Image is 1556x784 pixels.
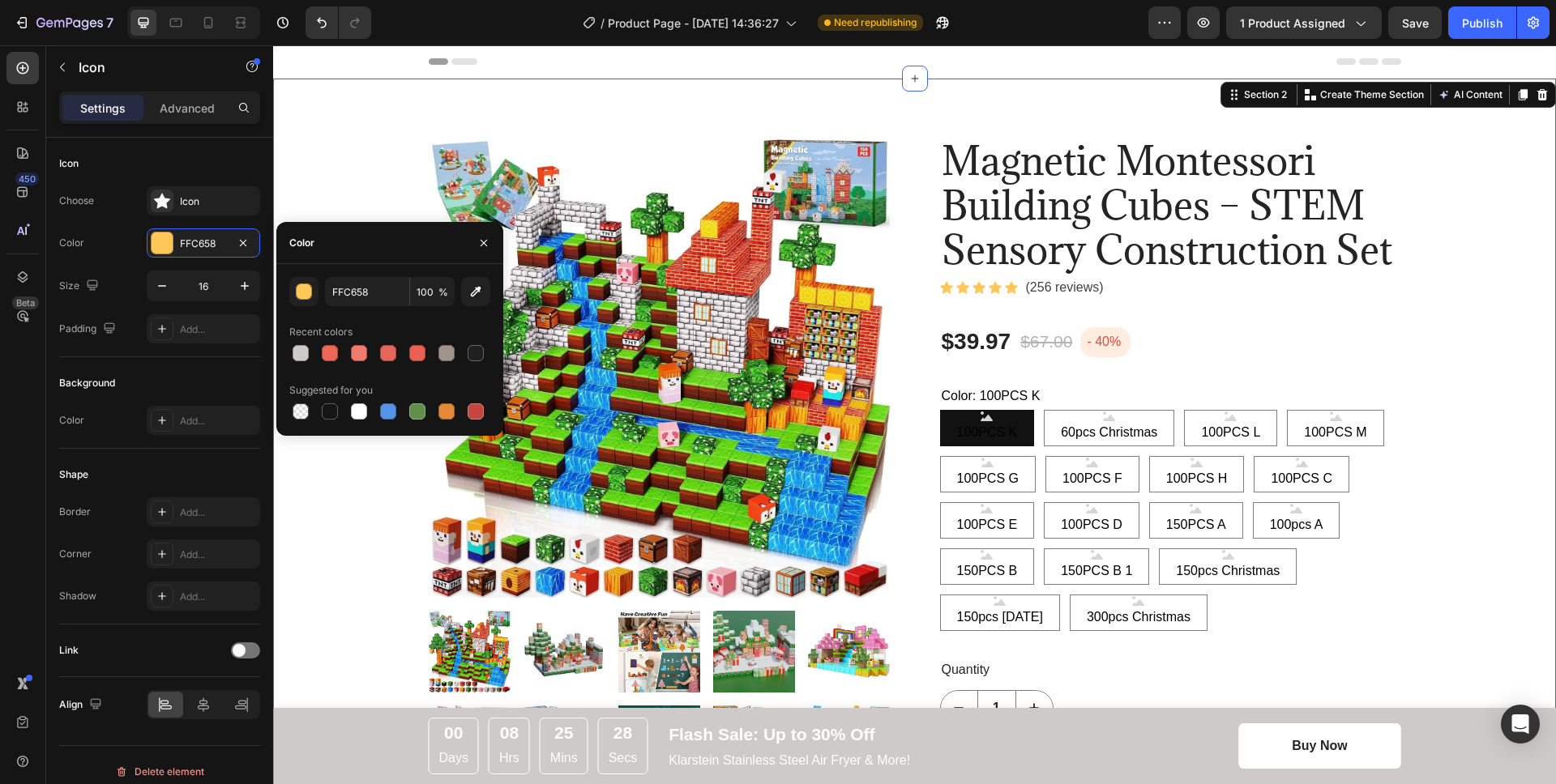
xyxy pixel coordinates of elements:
span: 100PCS M [1028,376,1096,399]
div: Open Intercom Messenger [1501,705,1540,744]
div: Color [289,236,314,250]
button: 1 product assigned [1226,6,1382,39]
iframe: Design area [273,45,1556,784]
button: decrement [668,646,704,680]
span: % [438,285,448,300]
input: Eg: FFFFFF [325,277,409,306]
div: Color [59,236,84,250]
span: 150PCS B 1 [784,514,862,538]
div: Shape [59,467,88,482]
div: Section 2 [968,42,1017,57]
span: Need republishing [834,15,917,30]
div: FFC658 [180,236,227,251]
div: Icon [59,156,79,171]
div: Icon [180,194,256,209]
span: / [601,15,605,32]
span: Product Page - [DATE] 14:36:27 [608,15,779,32]
div: Add... [180,548,256,562]
div: Add... [180,322,256,337]
div: Add... [180,505,256,520]
span: 100PCS L [925,376,990,399]
span: 100PCS D [784,468,853,492]
div: Shadow [59,589,96,603]
p: Flash Sale: Up to 30% Off [395,676,637,702]
div: Buy Now [1019,691,1074,710]
p: 7 [106,13,113,32]
div: $39.97 [667,281,740,312]
div: Size [59,275,102,297]
div: Border [59,505,91,519]
p: Mins [277,701,305,725]
p: (256 reviews) [753,231,831,254]
div: Undo/Redo [306,6,371,39]
div: Link [59,643,79,658]
pre: - 40% [807,282,857,312]
span: 100PCS E [681,468,748,492]
button: Save [1388,6,1442,39]
span: 60pcs Christmas [784,376,887,399]
h2: Magnetic Montessori Building Cubes – STEM Sensory Construction Set [667,92,1128,229]
span: 100PCS F [786,422,853,445]
div: $67.00 [746,282,801,311]
p: Settings [80,100,126,117]
button: 7 [6,6,121,39]
span: 300pcs Christmas [810,560,921,584]
div: 25 [277,676,305,698]
div: 28 [336,676,365,698]
div: Quantity [667,611,1128,638]
div: Publish [1462,15,1503,32]
div: Choose [59,194,94,208]
div: Add... [180,590,256,604]
div: Beta [12,296,39,309]
p: Advanced [160,100,215,117]
div: Align [59,694,105,716]
legend: Color: 100PCS K [667,338,769,364]
button: Buy Now [966,678,1128,723]
span: Save [1402,16,1429,30]
div: Suggested for you [289,383,373,398]
div: Corner [59,547,92,561]
div: Delete element [115,762,204,782]
span: 100PCS K [681,376,748,399]
div: Color [59,413,84,428]
div: Add... [180,414,256,428]
span: 150PCS B [681,514,748,538]
button: increment [743,646,780,680]
p: Create Theme Section [1047,42,1151,57]
span: 1 product assigned [1240,15,1345,32]
span: 100PCS H [890,422,958,445]
span: 100PCS G [681,422,749,445]
button: Publish [1448,6,1516,39]
p: Icon [79,58,216,77]
span: 100PCS C [994,422,1062,445]
span: 150PCS A [890,468,956,492]
span: 100pcs A [994,468,1054,492]
div: Background [59,376,115,390]
p: Klarstein Stainless Steel Air Fryer & More! [395,705,637,725]
p: Secs [336,701,365,725]
span: 150pcs [DATE] [681,560,773,584]
div: 450 [15,173,39,185]
div: Padding [59,318,119,340]
div: Recent colors [289,325,353,339]
button: AI Content [1161,40,1233,59]
span: 150pcs Christmas [900,514,1010,538]
input: quantity [704,646,743,680]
